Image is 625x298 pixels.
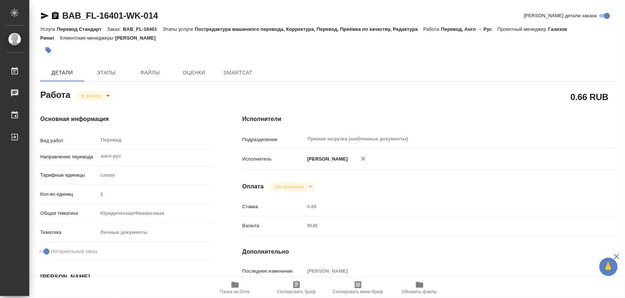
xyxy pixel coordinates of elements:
[220,68,256,77] span: SmartCat
[89,68,124,77] span: Этапы
[441,26,498,32] p: Перевод, Англ → Рус
[123,26,163,32] p: BAB_FL-16401
[51,11,60,20] button: Скопировать ссылку
[163,26,195,32] p: Этапы услуги
[40,42,56,58] button: Добавить тэг
[402,289,437,294] span: Обновить файлы
[40,153,98,161] p: Направление перевода
[98,169,213,181] div: слово
[40,137,98,144] p: Вид работ
[195,26,423,32] p: Постредактура машинного перевода, Корректура, Перевод, Приёмка по качеству, Редактура
[355,151,371,167] button: Удалить исполнителя
[76,91,112,101] div: В работе
[40,229,98,236] p: Тематика
[266,277,327,298] button: Скопировать бриф
[51,248,97,255] span: Нотариальный заказ
[305,155,348,163] p: [PERSON_NAME]
[40,210,98,217] p: Общая тематика
[242,222,305,229] p: Валюта
[242,136,305,143] p: Подразделение
[242,115,617,124] h4: Исполнители
[40,26,57,32] p: Услуга
[423,26,441,32] p: Работа
[242,182,264,191] h4: Оплата
[40,172,98,179] p: Тарифные единицы
[305,220,585,232] div: RUB
[40,273,213,282] h4: [PERSON_NAME]
[269,182,315,192] div: В работе
[305,266,585,276] input: Пустое поле
[62,11,158,21] a: BAB_FL-16401-WK-014
[98,189,213,199] input: Пустое поле
[220,289,250,294] span: Папка на Drive
[79,93,104,99] button: В работе
[60,35,115,41] p: Клиентские менеджеры
[133,68,168,77] span: Файлы
[277,289,316,294] span: Скопировать бриф
[498,26,548,32] p: Проектный менеджер
[204,277,266,298] button: Папка на Drive
[40,191,98,198] p: Кол-во единиц
[40,115,213,124] h4: Основная информация
[176,68,212,77] span: Оценки
[602,259,615,275] span: 🙏
[333,289,383,294] span: Скопировать мини-бриф
[115,35,161,41] p: [PERSON_NAME]
[524,12,597,19] span: [PERSON_NAME] детали заказа
[242,155,305,163] p: Исполнитель
[389,277,450,298] button: Обновить файлы
[40,88,70,101] h2: Работа
[40,11,49,20] button: Скопировать ссылку для ЯМессенджера
[242,268,305,275] p: Последнее изменение
[98,207,213,220] div: Юридическая/Финансовая
[305,201,585,212] input: Пустое поле
[570,91,609,103] h2: 0.66 RUB
[599,258,618,276] button: 🙏
[242,247,617,256] h4: Дополнительно
[57,26,107,32] p: Перевод Стандарт
[242,203,305,210] p: Ставка
[107,26,123,32] p: Заказ:
[98,226,213,239] div: Личные документы
[273,184,306,190] button: Не оплачена
[327,277,389,298] button: Скопировать мини-бриф
[45,68,80,77] span: Детали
